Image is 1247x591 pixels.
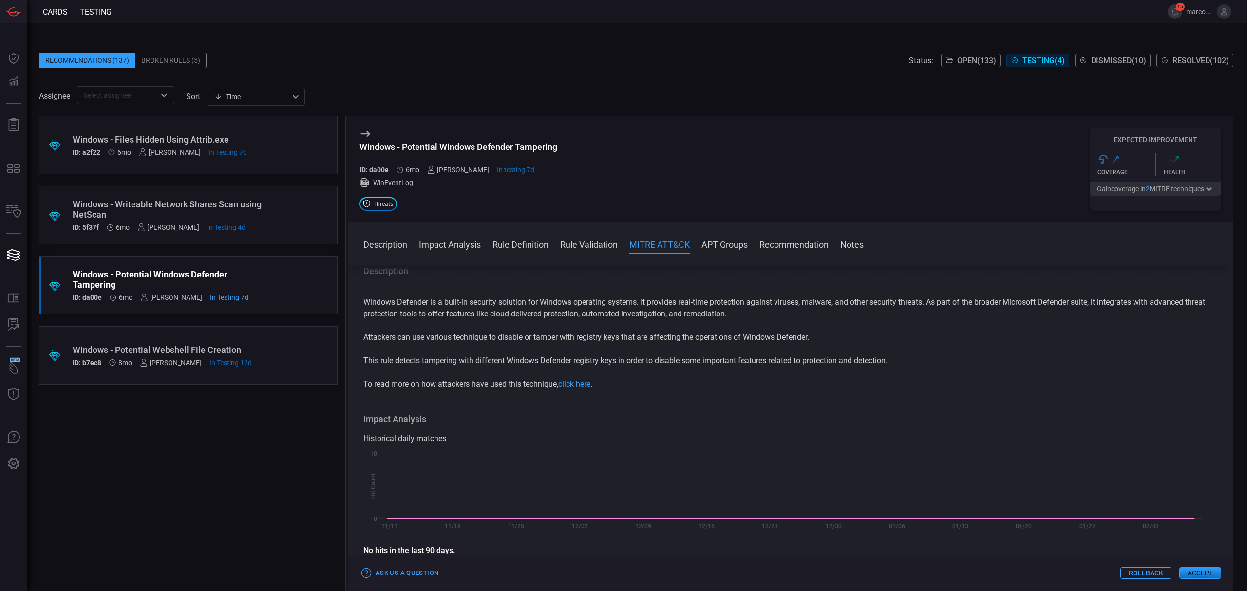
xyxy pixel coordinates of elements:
[186,92,200,101] label: sort
[840,238,864,250] button: Notes
[1168,4,1182,19] button: 15
[373,201,393,207] span: Threats
[2,113,25,137] button: Reports
[363,332,1217,343] p: Attackers can use various technique to disable or tamper with registry keys that are affecting th...
[363,378,1217,390] p: To read more on how attackers have used this technique, .
[941,54,1001,67] button: Open(133)
[140,359,202,367] div: [PERSON_NAME]
[363,546,455,555] strong: No hits in the last 90 days.
[370,473,377,499] text: Hit Count
[1079,523,1096,530] text: 01/27
[73,134,267,145] div: Windows - Files Hidden Using Attrib.exe
[359,166,389,174] h5: ID: da00e
[1075,54,1151,67] button: Dismissed(10)
[359,178,557,187] div: WinEventLog
[1006,54,1069,67] button: Testing(4)
[208,148,247,156] span: Aug 04, 2025 10:49 AM
[826,523,842,530] text: 12/30
[952,523,968,530] text: 01/13
[957,56,996,65] span: Open ( 133 )
[1146,185,1150,193] span: 2
[359,566,441,581] button: Ask Us a Question
[889,523,905,530] text: 01/06
[80,7,112,17] span: testing
[2,452,25,476] button: Preferences
[370,450,377,457] text: 10
[73,269,267,290] div: Windows - Potential Windows Defender Tampering
[1172,56,1229,65] span: Resolved ( 102 )
[909,56,933,65] span: Status:
[427,166,489,174] div: [PERSON_NAME]
[2,383,25,406] button: Threat Intelligence
[1143,523,1159,530] text: 02/03
[210,294,248,301] span: Aug 04, 2025 1:58 PM
[209,359,252,367] span: Jul 30, 2025 1:30 PM
[419,238,481,250] button: Impact Analysis
[2,287,25,310] button: Rule Catalog
[1016,523,1032,530] text: 01/20
[214,92,289,102] div: Time
[137,223,199,231] div: [PERSON_NAME]
[117,148,131,156] span: Feb 12, 2025 7:49 AM
[2,356,25,380] button: Wingman
[39,92,70,101] span: Assignee
[80,89,155,101] input: Select assignee
[73,148,100,156] h5: ID: a2f22
[381,523,397,530] text: 11/11
[1090,136,1221,144] h5: Expected Improvement
[497,166,534,174] span: Aug 04, 2025 1:58 PM
[73,359,101,367] h5: ID: b7ec8
[119,294,132,301] span: Feb 11, 2025 8:08 AM
[2,313,25,336] button: ALERT ANALYSIS
[701,238,748,250] button: APT Groups
[139,148,201,156] div: [PERSON_NAME]
[762,523,778,530] text: 12/23
[2,200,25,223] button: Inventory
[207,223,246,231] span: Aug 07, 2025 12:05 PM
[2,47,25,70] button: Dashboard
[1156,54,1233,67] button: Resolved(102)
[359,142,557,152] div: Windows - Potential Windows Defender Tampering
[363,413,1217,425] h3: Impact Analysis
[140,294,202,301] div: [PERSON_NAME]
[1186,8,1213,16] span: marco.[PERSON_NAME]
[43,7,68,17] span: Cards
[39,53,135,68] div: Recommendations (137)
[1176,3,1185,11] span: 15
[363,433,1217,444] div: Historical daily matches
[73,294,102,301] h5: ID: da00e
[1091,56,1146,65] span: Dismissed ( 10 )
[2,70,25,93] button: Detections
[445,523,461,530] text: 11/18
[363,355,1217,367] p: This rule detects tampering with different Windows Defender registry keys in order to disable som...
[1022,56,1065,65] span: Testing ( 4 )
[508,523,524,530] text: 11/25
[572,523,588,530] text: 12/02
[629,238,690,250] button: MITRE ATT&CK
[2,243,25,267] button: Cards
[135,53,207,68] div: Broken Rules (5)
[157,89,171,102] button: Open
[1179,567,1221,579] button: Accept
[116,223,130,231] span: Feb 11, 2025 8:09 AM
[2,426,25,449] button: Ask Us A Question
[699,523,715,530] text: 12/16
[118,359,132,367] span: Dec 11, 2024 6:26 AM
[1097,169,1155,176] div: Coverage
[406,166,419,174] span: Feb 11, 2025 8:08 AM
[1164,169,1222,176] div: Health
[492,238,548,250] button: Rule Definition
[1090,182,1221,196] button: Gaincoverage in2MITRE techniques
[759,238,829,250] button: Recommendation
[560,238,618,250] button: Rule Validation
[363,296,1217,320] p: Windows Defender is a built-in security solution for Windows operating systems. It provides real-...
[2,157,25,180] button: MITRE - Detection Posture
[73,199,267,220] div: Windows - Writeable Network Shares Scan using NetScan
[73,223,99,231] h5: ID: 5f37f
[363,238,407,250] button: Description
[374,516,377,522] text: 0
[1120,567,1171,579] button: Rollback
[635,523,651,530] text: 12/09
[73,345,267,355] div: Windows - Potential Webshell File Creation
[558,379,590,388] a: click here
